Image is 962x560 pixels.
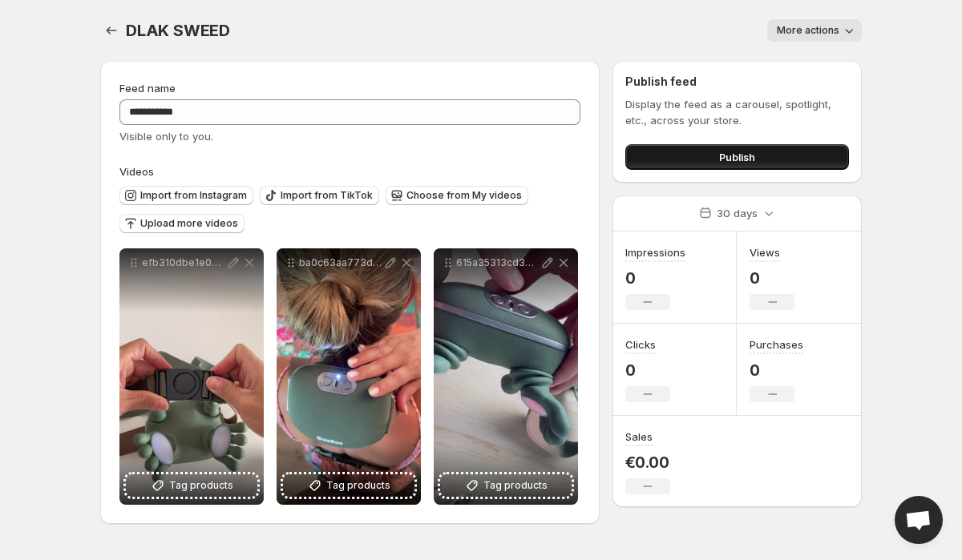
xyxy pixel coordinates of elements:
button: Upload more videos [119,214,245,233]
div: Open chat [895,496,943,544]
div: 615a35313cd342448dccbcef5bc2fc38HD-1080p-72Mbps-56572894 1Tag products [434,248,578,505]
p: ba0c63aa773d4b248b6a6d3de3c1552fHD-1080p-72Mbps-56873374 [299,256,382,269]
button: Tag products [126,474,257,497]
p: 30 days [717,205,758,221]
span: Feed name [119,82,176,95]
span: Import from Instagram [140,189,247,202]
button: Tag products [440,474,572,497]
span: Tag products [169,477,233,494]
button: Choose from My videos [386,186,528,205]
button: Settings [100,19,123,42]
h3: Sales [625,429,653,445]
div: ba0c63aa773d4b248b6a6d3de3c1552fHD-1080p-72Mbps-56873374Tag products [277,248,421,505]
span: Tag products [326,477,390,494]
h3: Impressions [625,244,685,260]
span: Choose from My videos [406,189,522,202]
div: efb310dbe1e04a6a9c638051f3751b8dHD-1080p-72Mbps-56576420Tag products [119,248,264,505]
span: More actions [777,24,839,37]
p: 0 [750,268,794,288]
button: More actions [767,19,862,42]
span: Tag products [483,477,548,494]
span: Videos [119,165,154,178]
h3: Views [750,244,780,260]
p: 0 [750,361,803,380]
p: €0.00 [625,453,670,472]
span: Publish [719,149,755,165]
button: Publish [625,144,849,170]
h3: Clicks [625,336,656,353]
p: Display the feed as a carousel, spotlight, etc., across your store. [625,96,849,128]
span: Import from TikTok [281,189,373,202]
h3: Purchases [750,336,803,353]
span: DLAK SWEED [126,21,230,40]
span: Upload more videos [140,217,238,230]
button: Import from Instagram [119,186,253,205]
p: 615a35313cd342448dccbcef5bc2fc38HD-1080p-72Mbps-56572894 1 [456,256,540,269]
p: 0 [625,361,670,380]
p: 0 [625,268,685,288]
button: Tag products [283,474,414,497]
h2: Publish feed [625,74,849,90]
span: Visible only to you. [119,130,213,143]
button: Import from TikTok [260,186,379,205]
p: efb310dbe1e04a6a9c638051f3751b8dHD-1080p-72Mbps-56576420 [142,256,225,269]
